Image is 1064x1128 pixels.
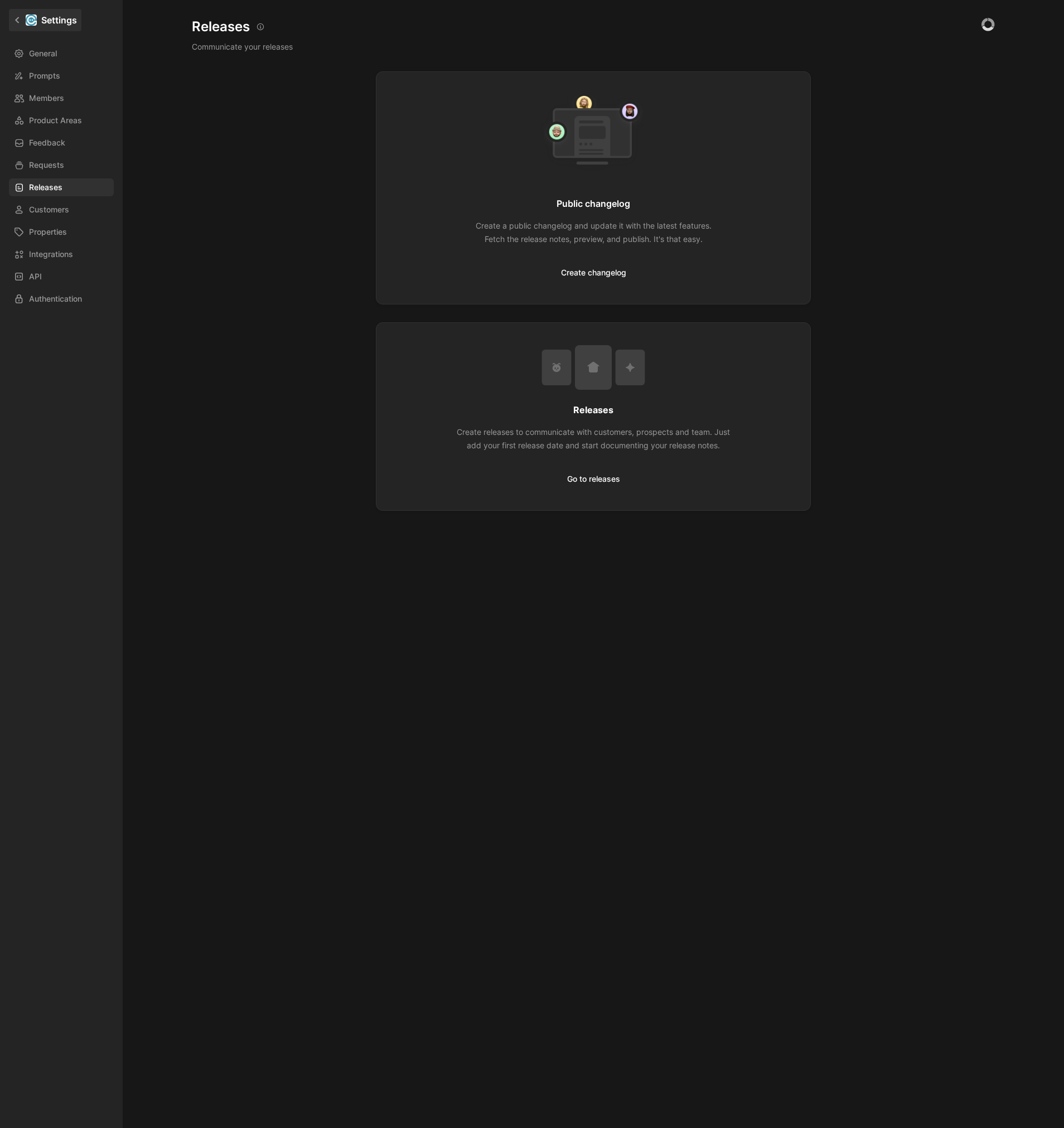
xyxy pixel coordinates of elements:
[9,67,114,85] a: Prompts
[9,9,81,31] a: Settings
[29,158,64,172] span: Requests
[561,266,626,279] span: Create changelog
[29,47,57,60] span: General
[454,425,733,452] p: Create releases to communicate with customers, prospects and team. Just add your first release da...
[573,403,613,417] h2: Releases
[29,248,73,261] span: Integrations
[29,114,82,127] span: Product Areas
[9,245,114,263] a: Integrations
[9,45,114,62] a: General
[562,470,625,488] button: Go to releases
[9,134,114,152] a: Feedback
[29,136,65,149] span: Feedback
[29,270,42,283] span: API
[552,264,636,282] button: Create changelog
[9,156,114,174] a: Requests
[557,197,630,210] h5: Public changelog
[29,292,82,306] span: Authentication
[192,40,293,54] p: Communicate your releases
[29,91,64,105] span: Members
[9,89,114,107] a: Members
[192,18,250,36] h1: Releases
[9,201,114,219] a: Customers
[534,83,652,179] img: public-changelog-dark-CFPP9zE1.png
[41,13,77,27] h1: Settings
[29,181,62,194] span: Releases
[9,290,114,308] a: Authentication
[9,112,114,129] a: Product Areas
[9,178,114,196] a: Releases
[29,69,60,83] span: Prompts
[476,219,712,246] div: Create a public changelog and update it with the latest features. Fetch the release notes, previe...
[9,223,114,241] a: Properties
[29,225,67,239] span: Properties
[9,268,114,285] a: API
[29,203,69,216] span: Customers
